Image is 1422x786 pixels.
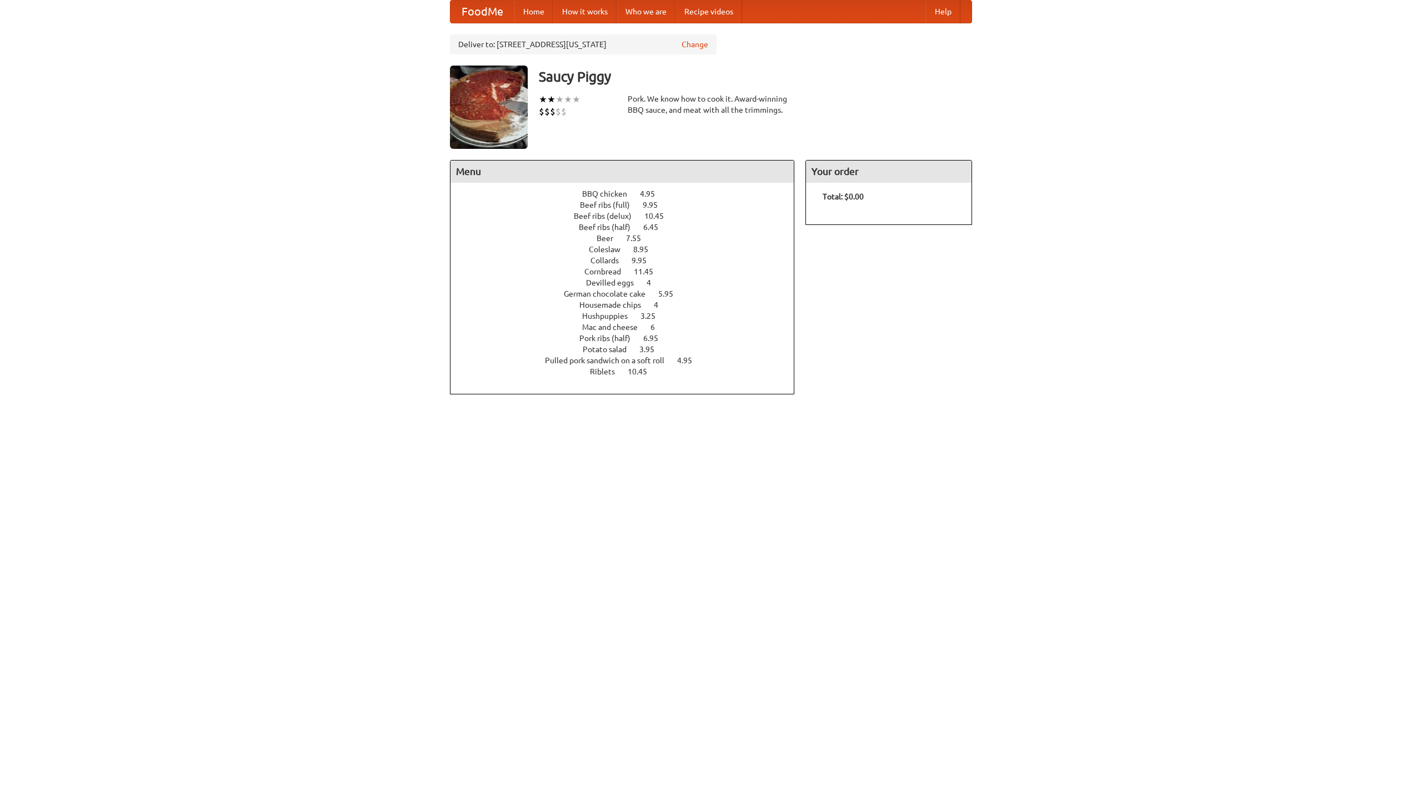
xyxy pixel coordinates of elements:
a: How it works [553,1,617,23]
span: 11.45 [634,267,664,276]
a: Pulled pork sandwich on a soft roll 4.95 [545,356,713,365]
span: 3.25 [640,312,667,321]
li: ★ [572,93,580,106]
span: 9.95 [643,201,669,209]
span: 4 [654,301,669,309]
span: 6.95 [643,334,669,343]
span: Devilled eggs [586,278,645,287]
span: 5.95 [658,289,684,298]
a: Beef ribs (full) 9.95 [580,201,678,209]
a: Potato salad 3.95 [583,345,675,354]
span: Cornbread [584,267,632,276]
span: Housemade chips [579,301,652,309]
a: Home [514,1,553,23]
a: FoodMe [450,1,514,23]
a: Housemade chips 4 [579,301,679,309]
span: 9.95 [632,256,658,265]
a: German chocolate cake 5.95 [564,289,694,298]
a: Beer 7.55 [597,234,662,243]
span: 4.95 [677,356,703,365]
div: Pork. We know how to cook it. Award-winning BBQ sauce, and meat with all the trimmings. [628,93,794,116]
span: 6 [650,323,666,332]
a: Coleslaw 8.95 [589,245,669,254]
a: BBQ chicken 4.95 [582,189,675,198]
li: ★ [539,93,547,106]
a: Riblets 10.45 [590,367,668,376]
a: Mac and cheese 6 [582,323,675,332]
a: Hushpuppies 3.25 [582,312,676,321]
a: Collards 9.95 [590,256,667,265]
li: ★ [555,93,564,106]
a: Help [926,1,960,23]
h4: Your order [806,161,972,183]
li: ★ [547,93,555,106]
span: Pulled pork sandwich on a soft roll [545,356,675,365]
a: Change [682,39,708,50]
span: 8.95 [633,245,659,254]
span: Hushpuppies [582,312,639,321]
b: Total: $0.00 [823,192,864,201]
span: 4.95 [640,189,666,198]
span: Beer [597,234,624,243]
span: 7.55 [626,234,652,243]
a: Cornbread 11.45 [584,267,674,276]
span: Pork ribs (half) [579,334,642,343]
a: Beef ribs (half) 6.45 [579,223,679,232]
li: $ [561,106,567,118]
span: Beef ribs (half) [579,223,642,232]
li: $ [539,106,544,118]
span: 10.45 [628,367,658,376]
span: Beef ribs (full) [580,201,641,209]
a: Beef ribs (delux) 10.45 [574,212,684,221]
li: $ [555,106,561,118]
span: Coleslaw [589,245,632,254]
li: ★ [564,93,572,106]
li: $ [550,106,555,118]
span: 3.95 [639,345,665,354]
span: BBQ chicken [582,189,638,198]
span: 6.45 [643,223,669,232]
div: Deliver to: [STREET_ADDRESS][US_STATE] [450,34,717,54]
img: angular.jpg [450,66,528,149]
span: 10.45 [644,212,675,221]
a: Recipe videos [675,1,742,23]
span: Collards [590,256,630,265]
a: Pork ribs (half) 6.95 [579,334,679,343]
span: 4 [647,278,662,287]
li: $ [544,106,550,118]
a: Who we are [617,1,675,23]
span: Potato salad [583,345,638,354]
a: Devilled eggs 4 [586,278,672,287]
h4: Menu [450,161,794,183]
h3: Saucy Piggy [539,66,972,88]
span: German chocolate cake [564,289,657,298]
span: Riblets [590,367,626,376]
span: Mac and cheese [582,323,649,332]
span: Beef ribs (delux) [574,212,643,221]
